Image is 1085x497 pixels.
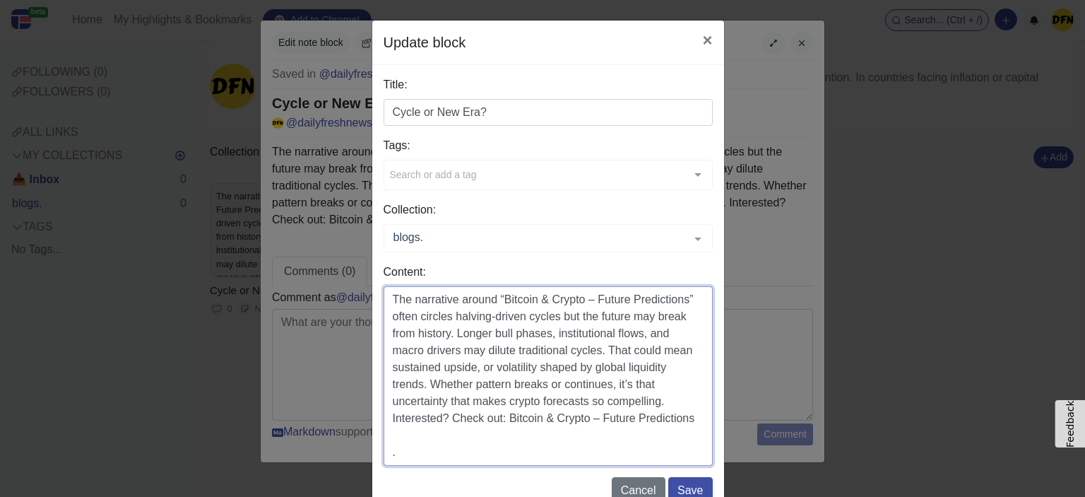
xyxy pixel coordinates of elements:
label: Tags: [384,137,713,154]
div: blogs. [393,230,684,245]
label: Title: [384,76,713,93]
button: Close [691,21,723,60]
input: Note title [384,99,713,126]
label: Content: [384,264,713,281]
span: Feedback [1065,400,1076,448]
span: Search or add a tag [390,166,477,182]
h5: Update block [384,32,466,53]
label: Collection: [384,201,713,218]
